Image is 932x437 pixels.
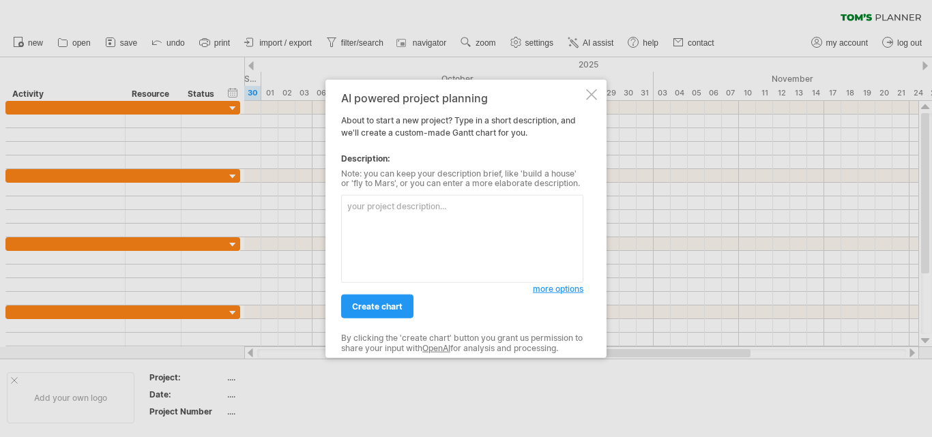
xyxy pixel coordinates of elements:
[533,284,583,294] span: more options
[341,91,583,104] div: AI powered project planning
[341,152,583,164] div: Description:
[533,283,583,295] a: more options
[341,91,583,346] div: About to start a new project? Type in a short description, and we'll create a custom-made Gantt c...
[341,333,583,353] div: By clicking the 'create chart' button you grant us permission to share your input with for analys...
[341,168,583,188] div: Note: you can keep your description brief, like 'build a house' or 'fly to Mars', or you can ente...
[341,295,413,318] a: create chart
[422,342,450,352] a: OpenAI
[352,301,403,312] span: create chart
